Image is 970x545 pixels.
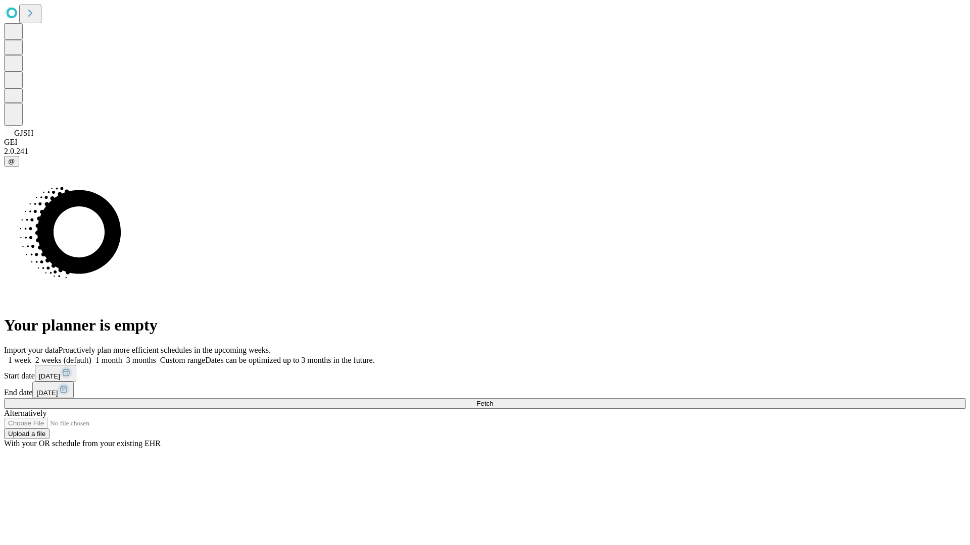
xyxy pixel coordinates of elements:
span: Fetch [476,400,493,407]
span: [DATE] [36,389,58,397]
div: 2.0.241 [4,147,966,156]
span: 3 months [126,356,156,364]
div: GEI [4,138,966,147]
span: Dates can be optimized up to 3 months in the future. [205,356,374,364]
span: 1 week [8,356,31,364]
span: @ [8,157,15,165]
span: 2 weeks (default) [35,356,91,364]
span: Alternatively [4,409,46,417]
span: 1 month [95,356,122,364]
button: @ [4,156,19,167]
span: Proactively plan more efficient schedules in the upcoming weeks. [59,346,271,354]
button: Upload a file [4,428,50,439]
div: Start date [4,365,966,381]
button: [DATE] [35,365,76,381]
button: Fetch [4,398,966,409]
h1: Your planner is empty [4,316,966,335]
span: Import your data [4,346,59,354]
div: End date [4,381,966,398]
span: Custom range [160,356,205,364]
span: With your OR schedule from your existing EHR [4,439,161,448]
button: [DATE] [32,381,74,398]
span: GJSH [14,129,33,137]
span: [DATE] [39,372,60,380]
